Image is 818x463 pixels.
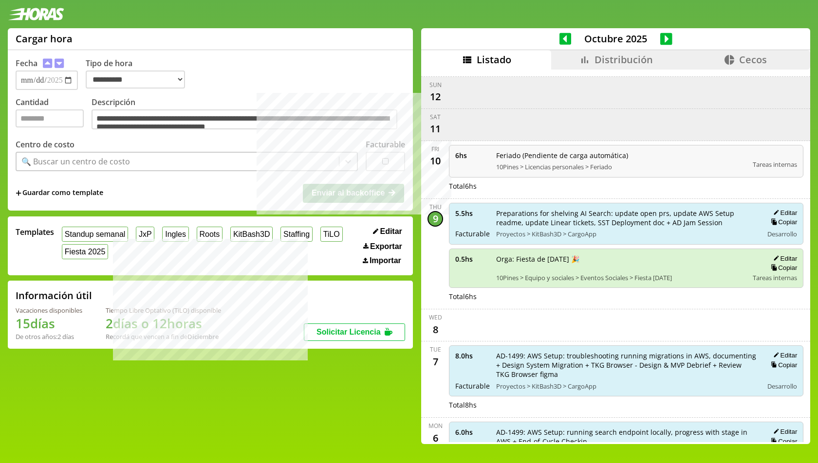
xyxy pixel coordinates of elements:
[230,227,273,242] button: KitBash3D
[449,292,803,301] div: Total 6 hs
[366,139,405,150] label: Facturable
[280,227,313,242] button: Staffing
[768,437,797,445] button: Copiar
[428,89,443,105] div: 12
[106,332,221,341] div: Recordá que vencen a fin de
[16,97,92,132] label: Cantidad
[136,227,154,242] button: JxP
[455,427,489,437] span: 6.0 hs
[753,273,797,282] span: Tareas internas
[455,151,489,160] span: 6 hs
[770,209,797,217] button: Editar
[496,254,746,264] span: Orga: Fiesta de [DATE] 🎉
[431,145,439,153] div: Fri
[92,97,405,132] label: Descripción
[304,323,405,341] button: Solicitar Licencia
[370,256,401,265] span: Importar
[496,427,756,446] span: AD-1499: AWS Setup: running search endpoint locally, progress with stage in AWS + End-of-Cycle Ch...
[360,242,405,251] button: Exportar
[770,351,797,359] button: Editar
[428,354,443,369] div: 7
[16,58,37,69] label: Fecha
[320,227,343,242] button: TiLO
[429,313,442,321] div: Wed
[62,227,128,242] button: Standup semanal
[86,58,193,90] label: Tipo de hora
[767,382,797,391] span: Desarrollo
[767,230,797,238] span: Desarrollo
[370,227,405,236] button: Editar
[106,306,221,315] div: Tiempo Libre Optativo (TiLO) disponible
[496,351,756,379] span: AD-1499: AWS Setup: troubleshooting running migrations in AWS, documenting + Design System Migrat...
[449,181,803,191] div: Total 6 hs
[86,71,185,89] select: Tipo de hora
[571,32,660,45] span: Octubre 2025
[428,422,443,430] div: Mon
[8,8,64,20] img: logotipo
[92,109,397,130] textarea: Descripción
[162,227,188,242] button: Ingles
[768,218,797,226] button: Copiar
[428,211,443,227] div: 9
[16,32,73,45] h1: Cargar hora
[455,351,489,360] span: 8.0 hs
[739,53,767,66] span: Cecos
[429,203,442,211] div: Thu
[316,328,381,336] span: Solicitar Licencia
[16,315,82,332] h1: 15 días
[197,227,223,242] button: Roots
[449,400,803,410] div: Total 8 hs
[16,227,54,237] span: Templates
[770,427,797,436] button: Editar
[62,244,108,259] button: Fiesta 2025
[595,53,653,66] span: Distribución
[421,70,810,443] div: scrollable content
[768,264,797,272] button: Copiar
[429,81,442,89] div: Sun
[430,113,441,121] div: Sat
[370,242,402,251] span: Exportar
[16,306,82,315] div: Vacaciones disponibles
[430,345,441,354] div: Tue
[455,254,489,264] span: 0.5 hs
[16,332,82,341] div: De otros años: 2 días
[187,332,219,341] b: Diciembre
[21,156,130,167] div: 🔍 Buscar un centro de costo
[16,188,103,198] span: +Guardar como template
[106,315,221,332] h1: 2 días o 12 horas
[770,254,797,263] button: Editar
[16,289,92,302] h2: Información útil
[768,361,797,369] button: Copiar
[496,230,756,238] span: Proyectos > KitBash3D > CargoApp
[496,209,756,227] span: Preparations for shelving AI Search: update open prs, update AWS Setup readme, update Linear tick...
[496,151,746,160] span: Feriado (Pendiente de carga automática)
[380,227,402,236] span: Editar
[428,153,443,169] div: 10
[455,209,489,218] span: 5.5 hs
[496,382,756,391] span: Proyectos > KitBash3D > CargoApp
[16,188,21,198] span: +
[428,121,443,137] div: 11
[496,273,746,282] span: 10Pines > Equipo y sociales > Eventos Sociales > Fiesta [DATE]
[455,381,489,391] span: Facturable
[753,160,797,169] span: Tareas internas
[496,162,746,171] span: 10Pines > Licencias personales > Feriado
[428,321,443,337] div: 8
[455,229,489,238] span: Facturable
[477,53,511,66] span: Listado
[16,139,74,150] label: Centro de costo
[428,430,443,445] div: 6
[16,109,84,127] input: Cantidad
